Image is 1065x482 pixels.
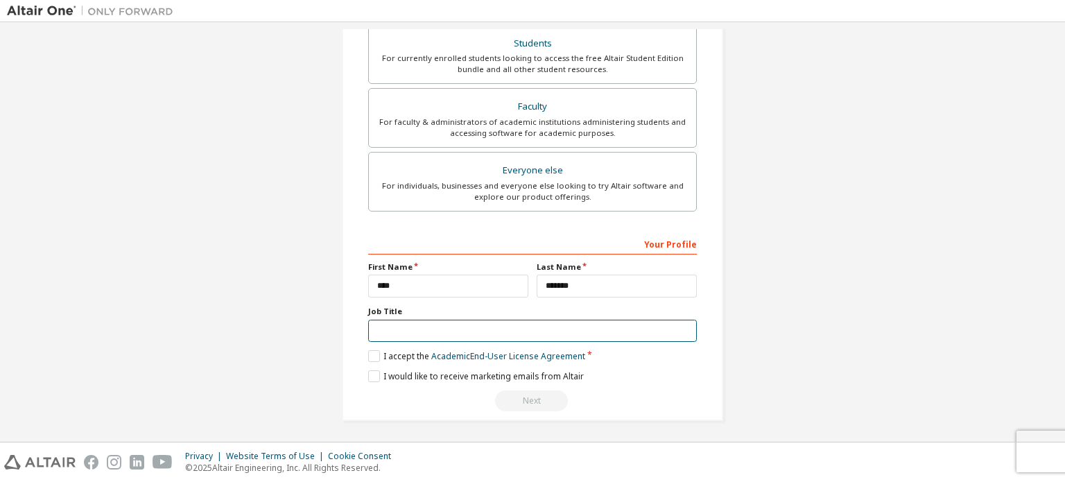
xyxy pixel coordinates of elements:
a: Academic End-User License Agreement [431,350,585,362]
label: I accept the [368,350,585,362]
div: Everyone else [377,161,688,180]
img: facebook.svg [84,455,98,470]
img: instagram.svg [107,455,121,470]
div: Privacy [185,451,226,462]
div: For individuals, businesses and everyone else looking to try Altair software and explore our prod... [377,180,688,203]
label: Last Name [537,261,697,273]
img: Altair One [7,4,180,18]
div: For currently enrolled students looking to access the free Altair Student Edition bundle and all ... [377,53,688,75]
img: youtube.svg [153,455,173,470]
div: You need to provide your academic email [368,390,697,411]
label: I would like to receive marketing emails from Altair [368,370,584,382]
div: Cookie Consent [328,451,399,462]
p: © 2025 Altair Engineering, Inc. All Rights Reserved. [185,462,399,474]
div: Website Terms of Use [226,451,328,462]
label: First Name [368,261,528,273]
img: altair_logo.svg [4,455,76,470]
div: Faculty [377,97,688,117]
img: linkedin.svg [130,455,144,470]
div: Students [377,34,688,53]
div: For faculty & administrators of academic institutions administering students and accessing softwa... [377,117,688,139]
div: Your Profile [368,232,697,255]
label: Job Title [368,306,697,317]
